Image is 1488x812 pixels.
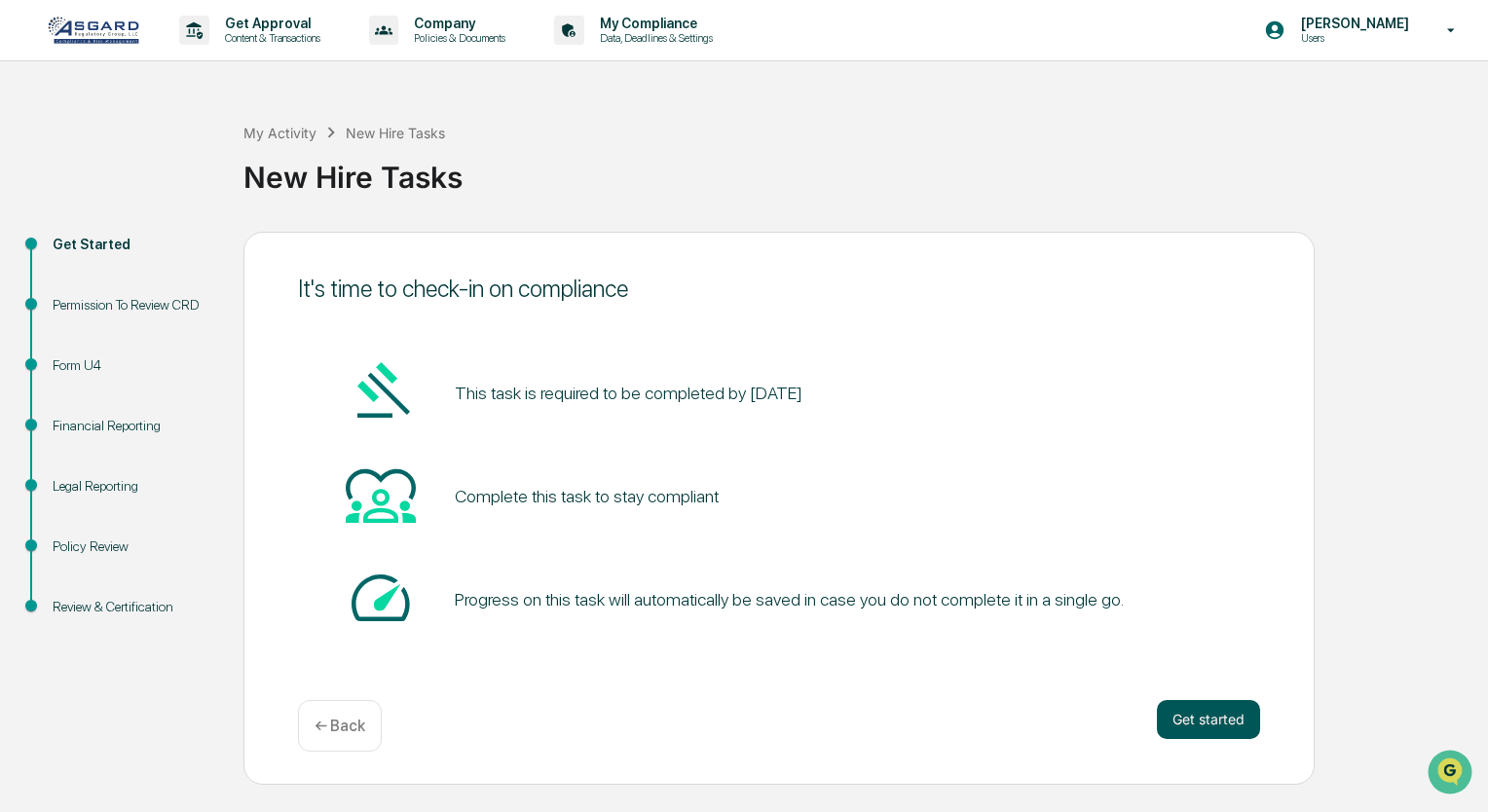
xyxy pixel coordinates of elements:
[398,16,515,31] p: Company
[12,238,133,273] a: 🖐️Preclearance
[455,486,719,506] div: Complete this task to stay compliant
[584,31,723,45] p: Data, Deadlines & Settings
[209,16,330,31] p: Get Approval
[1426,748,1478,800] iframe: Open customer support
[47,16,140,45] img: logo
[194,330,236,345] span: Pylon
[346,460,416,530] img: Heart
[66,168,246,184] div: We're available if you need us!
[331,155,354,178] button: Start new chat
[455,380,802,406] pre: This task is required to be completed by [DATE]
[53,295,212,315] div: Permission To Review CRD
[133,238,249,273] a: 🗄️Attestations
[141,247,157,263] div: 🗄️
[53,476,212,497] div: Legal Reporting
[584,16,723,31] p: My Compliance
[315,717,365,735] p: ← Back
[243,125,316,141] div: My Activity
[53,235,212,255] div: Get Started
[455,589,1124,609] div: Progress on this task will automatically be saved in case you do not complete it in a single go.
[53,597,212,617] div: Review & Certification
[209,31,330,45] p: Content & Transactions
[66,149,319,168] div: Start new chat
[53,416,212,436] div: Financial Reporting
[243,144,1478,195] div: New Hire Tasks
[1157,700,1260,739] button: Get started
[39,245,126,265] span: Preclearance
[298,275,1260,303] div: It's time to check-in on compliance
[53,536,212,557] div: Policy Review
[19,41,354,72] p: How can we help?
[19,284,35,300] div: 🔎
[346,356,416,426] img: Gavel
[19,149,55,184] img: 1746055101610-c473b297-6a78-478c-a979-82029cc54cd1
[12,275,130,310] a: 🔎Data Lookup
[1285,31,1419,45] p: Users
[161,245,242,265] span: Attestations
[346,125,445,141] div: New Hire Tasks
[346,563,416,633] img: Speed-dial
[1285,16,1419,31] p: [PERSON_NAME]
[39,282,123,302] span: Data Lookup
[137,329,236,345] a: Powered byPylon
[19,247,35,263] div: 🖐️
[398,31,515,45] p: Policies & Documents
[53,355,212,376] div: Form U4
